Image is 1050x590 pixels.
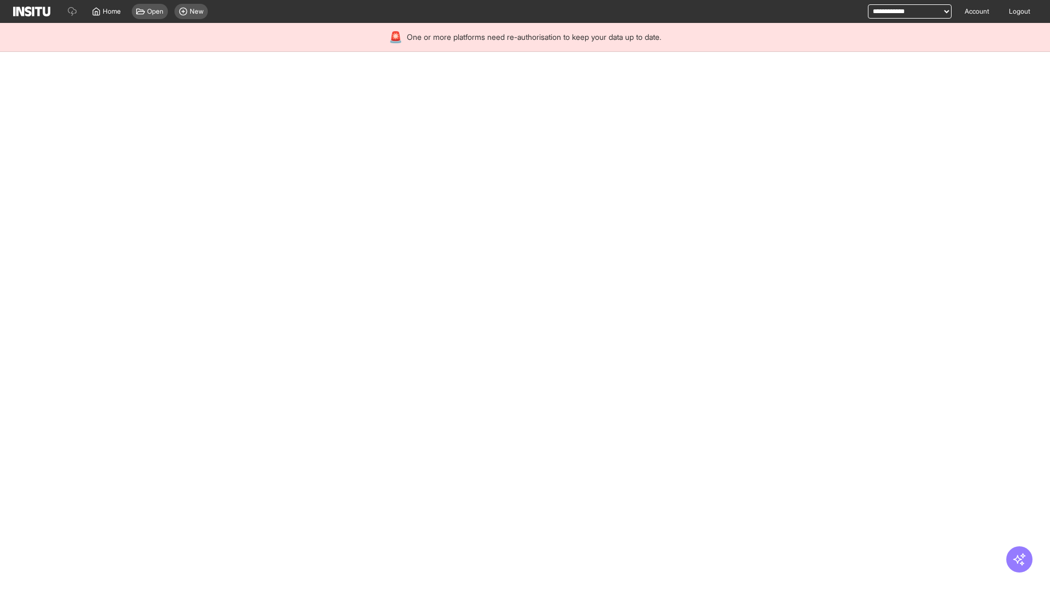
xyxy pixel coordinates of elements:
[190,7,203,16] span: New
[13,7,50,16] img: Logo
[407,32,661,43] span: One or more platforms need re-authorisation to keep your data up to date.
[147,7,164,16] span: Open
[103,7,121,16] span: Home
[389,29,402,45] div: 🚨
